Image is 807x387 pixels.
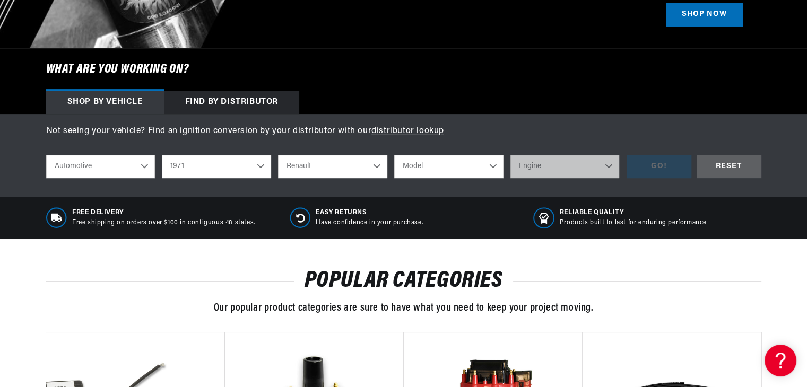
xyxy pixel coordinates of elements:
p: Free shipping on orders over $100 in contiguous 48 states. [72,218,255,227]
span: Our popular product categories are sure to have what you need to keep your project moving. [214,303,594,313]
span: RELIABLE QUALITY [560,208,707,217]
select: Model [394,155,504,178]
div: Shop by vehicle [46,91,164,114]
select: Make [278,155,387,178]
div: RESET [697,155,761,179]
p: Have confidence in your purchase. [316,218,423,227]
span: Easy Returns [316,208,423,217]
p: Not seeing your vehicle? Find an ignition conversion by your distributor with our [46,125,761,138]
a: distributor lookup [371,127,444,135]
h6: What are you working on? [20,48,788,91]
div: Find by Distributor [164,91,299,114]
span: Free Delivery [72,208,255,217]
h2: POPULAR CATEGORIES [46,271,761,291]
select: Ride Type [46,155,155,178]
a: SHOP NOW [666,3,743,27]
select: Engine [510,155,620,178]
p: Products built to last for enduring performance [560,218,707,227]
select: Year [162,155,271,178]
